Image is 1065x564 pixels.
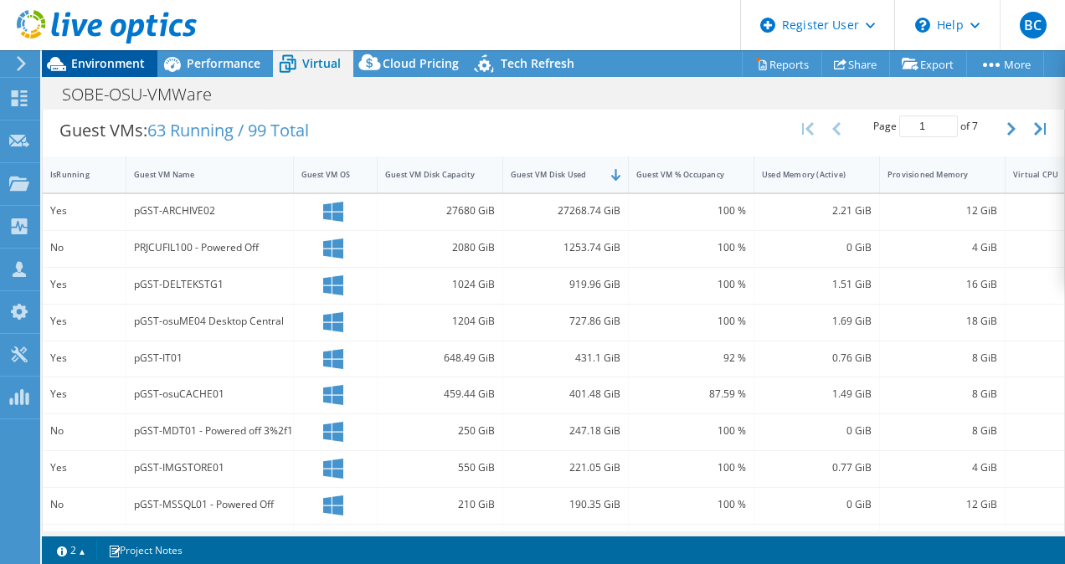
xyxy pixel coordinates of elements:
[636,385,746,403] div: 87.59 %
[385,202,495,220] div: 27680 GiB
[501,55,574,71] span: Tech Refresh
[50,238,118,257] div: No
[636,459,746,477] div: 100 %
[385,169,475,180] div: Guest VM Disk Capacity
[383,55,459,71] span: Cloud Pricing
[742,51,822,77] a: Reports
[511,495,620,514] div: 190.35 GiB
[134,349,286,367] div: pGST-IT01
[1020,12,1047,38] span: BC
[511,275,620,294] div: 919.96 GiB
[887,238,997,257] div: 4 GiB
[636,495,746,514] div: 100 %
[134,275,286,294] div: pGST-DELTEKSTG1
[134,312,286,331] div: pGST-osuME04 Desktop Central
[899,115,958,137] input: jump to page
[385,385,495,403] div: 459.44 GiB
[385,495,495,514] div: 210 GiB
[134,422,286,440] div: pGST-MDT01 - Powered off 3%2f16%2f2023
[887,495,997,514] div: 12 GiB
[71,55,145,71] span: Environment
[511,312,620,331] div: 727.86 GiB
[134,495,286,514] div: pGST-MSSQL01 - Powered Off
[50,385,118,403] div: Yes
[385,312,495,331] div: 1204 GiB
[385,275,495,294] div: 1024 GiB
[96,540,194,561] a: Project Notes
[511,422,620,440] div: 247.18 GiB
[187,55,260,71] span: Performance
[972,119,978,133] span: 7
[873,115,978,137] span: Page of
[636,169,726,180] div: Guest VM % Occupancy
[1013,169,1061,180] div: Virtual CPU
[385,238,495,257] div: 2080 GiB
[43,105,326,156] div: Guest VMs:
[511,202,620,220] div: 27268.74 GiB
[385,459,495,477] div: 550 GiB
[385,349,495,367] div: 648.49 GiB
[511,238,620,257] div: 1253.74 GiB
[887,422,997,440] div: 8 GiB
[134,169,265,180] div: Guest VM Name
[50,349,118,367] div: Yes
[762,349,872,367] div: 0.76 GiB
[511,169,600,180] div: Guest VM Disk Used
[50,275,118,294] div: Yes
[511,385,620,403] div: 401.48 GiB
[134,202,286,220] div: pGST-ARCHIVE02
[762,459,872,477] div: 0.77 GiB
[636,275,746,294] div: 100 %
[762,169,851,180] div: Used Memory (Active)
[762,238,872,257] div: 0 GiB
[887,169,977,180] div: Provisioned Memory
[887,202,997,220] div: 12 GiB
[762,385,872,403] div: 1.49 GiB
[511,459,620,477] div: 221.05 GiB
[636,422,746,440] div: 100 %
[50,202,118,220] div: Yes
[134,238,286,257] div: PRJCUFIL100 - Powered Off
[50,312,118,331] div: Yes
[887,275,997,294] div: 16 GiB
[887,459,997,477] div: 4 GiB
[821,51,890,77] a: Share
[636,202,746,220] div: 100 %
[45,540,97,561] a: 2
[762,202,872,220] div: 2.21 GiB
[636,312,746,331] div: 100 %
[134,385,286,403] div: pGST-osuCACHE01
[966,51,1044,77] a: More
[301,169,349,180] div: Guest VM OS
[50,169,98,180] div: IsRunning
[50,495,118,514] div: No
[762,275,872,294] div: 1.51 GiB
[50,422,118,440] div: No
[762,495,872,514] div: 0 GiB
[54,85,238,104] h1: SOBE-OSU-VMWare
[385,422,495,440] div: 250 GiB
[762,422,872,440] div: 0 GiB
[915,18,930,33] svg: \n
[889,51,967,77] a: Export
[762,312,872,331] div: 1.69 GiB
[636,238,746,257] div: 100 %
[302,55,341,71] span: Virtual
[636,349,746,367] div: 92 %
[887,385,997,403] div: 8 GiB
[50,459,118,477] div: Yes
[511,349,620,367] div: 431.1 GiB
[134,459,286,477] div: pGST-IMGSTORE01
[147,119,309,141] span: 63 Running / 99 Total
[887,349,997,367] div: 8 GiB
[887,312,997,331] div: 18 GiB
